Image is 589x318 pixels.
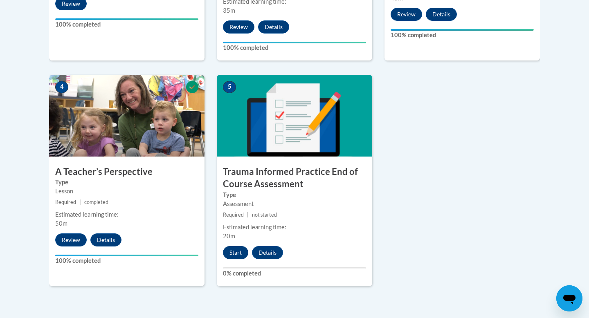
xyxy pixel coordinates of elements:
button: Review [55,233,87,246]
span: 5 [223,81,236,93]
span: completed [84,199,108,205]
button: Details [252,246,283,259]
span: 20m [223,233,235,240]
h3: A Teacher’s Perspective [49,166,205,178]
div: Your progress [55,18,198,20]
label: Type [223,190,366,199]
img: Course Image [49,75,205,157]
label: 100% completed [55,20,198,29]
img: Course Image [217,75,372,157]
span: 50m [55,220,67,227]
label: 0% completed [223,269,366,278]
button: Details [258,20,289,34]
div: Your progress [391,29,534,31]
button: Review [223,20,254,34]
label: 100% completed [391,31,534,40]
label: 100% completed [55,256,198,265]
span: not started [252,212,277,218]
div: Estimated learning time: [55,210,198,219]
button: Details [426,8,457,21]
iframe: Button to launch messaging window [556,285,582,311]
span: 4 [55,81,68,93]
div: Lesson [55,187,198,196]
span: 35m [223,7,235,14]
div: Your progress [55,255,198,256]
div: Your progress [223,42,366,43]
span: Required [223,212,244,218]
div: Estimated learning time: [223,223,366,232]
button: Details [90,233,121,246]
label: Type [55,178,198,187]
span: | [247,212,249,218]
div: Assessment [223,199,366,208]
h3: Trauma Informed Practice End of Course Assessment [217,166,372,191]
button: Review [391,8,422,21]
span: | [79,199,81,205]
label: 100% completed [223,43,366,52]
span: Required [55,199,76,205]
button: Start [223,246,248,259]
